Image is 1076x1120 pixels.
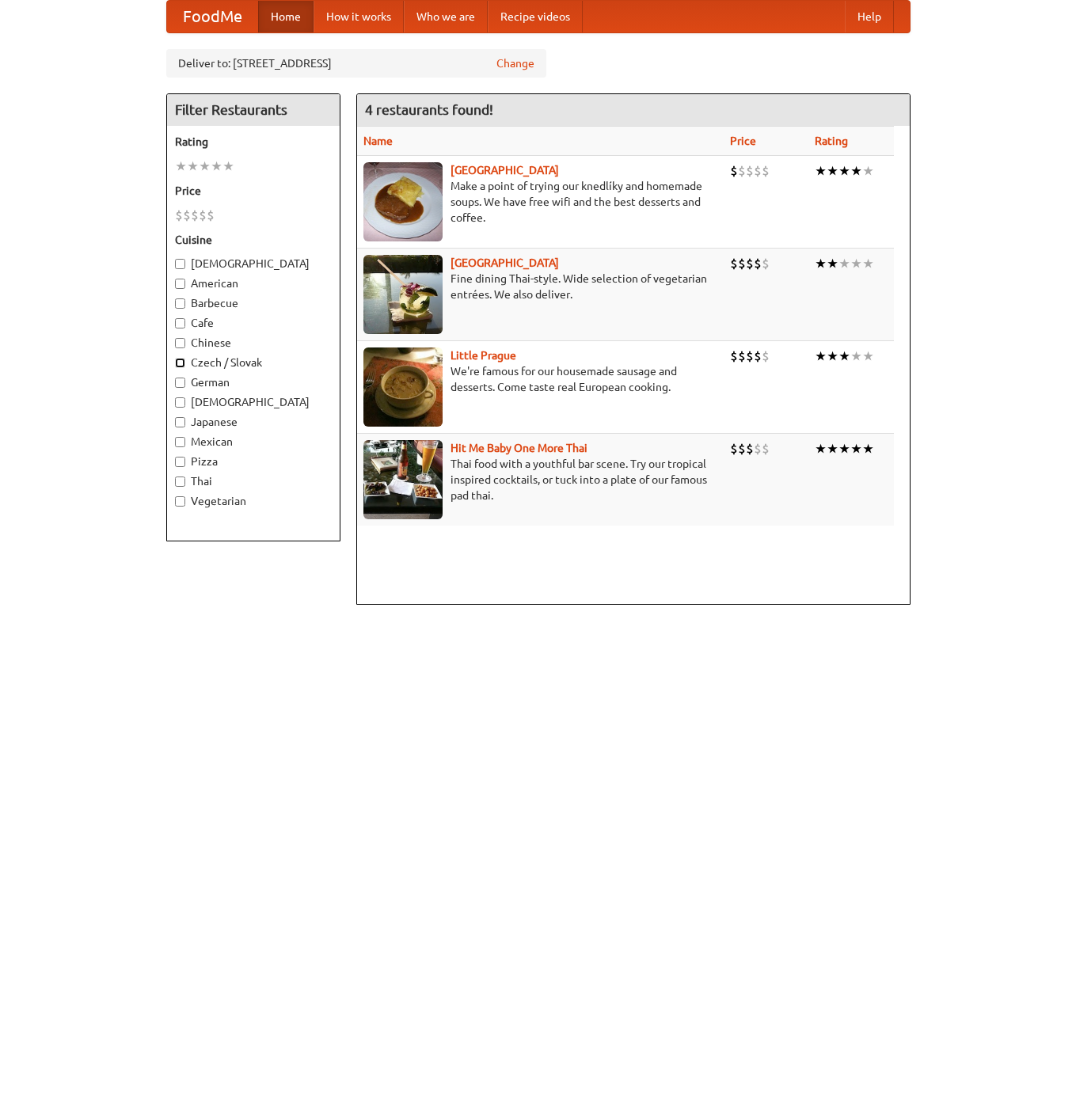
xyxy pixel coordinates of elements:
[167,94,340,126] h4: Filter Restaurants
[183,207,191,224] li: $
[175,414,332,430] label: Japanese
[838,162,850,180] li: ★
[175,397,185,408] input: [DEMOGRAPHIC_DATA]
[191,207,199,224] li: $
[175,158,187,175] li: ★
[746,347,754,365] li: $
[488,1,583,32] a: Recipe videos
[175,437,185,447] input: Mexican
[762,162,770,180] li: $
[363,135,393,147] a: Name
[730,255,738,272] li: $
[451,442,587,454] a: Hit Me Baby One More Thai
[363,440,443,519] img: babythai.jpg
[850,162,862,180] li: ★
[363,347,443,427] img: littleprague.jpg
[862,347,874,365] li: ★
[175,476,185,487] input: Thai
[175,358,185,368] input: Czech / Slovak
[187,158,199,175] li: ★
[838,347,850,365] li: ★
[175,338,185,348] input: Chinese
[451,349,516,362] b: Little Prague
[175,318,185,328] input: Cafe
[175,259,185,269] input: [DEMOGRAPHIC_DATA]
[746,162,754,180] li: $
[175,496,185,507] input: Vegetarian
[175,378,185,388] input: German
[199,207,207,224] li: $
[746,255,754,272] li: $
[258,1,314,32] a: Home
[738,440,746,457] li: $
[762,440,770,457] li: $
[175,434,332,450] label: Mexican
[175,394,332,410] label: [DEMOGRAPHIC_DATA]
[175,232,332,248] h5: Cuisine
[175,454,332,469] label: Pizza
[738,347,746,365] li: $
[175,275,332,291] label: American
[363,178,718,226] p: Make a point of trying our knedlíky and homemade soups. We have free wifi and the best desserts a...
[167,1,258,32] a: FoodMe
[827,255,838,272] li: ★
[730,440,738,457] li: $
[827,440,838,457] li: ★
[175,295,332,311] label: Barbecue
[363,162,443,241] img: czechpoint.jpg
[175,279,185,289] input: American
[175,207,183,224] li: $
[175,457,185,467] input: Pizza
[754,162,762,180] li: $
[207,207,215,224] li: $
[845,1,894,32] a: Help
[862,162,874,180] li: ★
[363,271,718,302] p: Fine dining Thai-style. Wide selection of vegetarian entrées. We also deliver.
[175,473,332,489] label: Thai
[404,1,488,32] a: Who we are
[815,347,827,365] li: ★
[754,440,762,457] li: $
[838,255,850,272] li: ★
[451,256,559,269] a: [GEOGRAPHIC_DATA]
[730,135,756,147] a: Price
[815,162,827,180] li: ★
[730,162,738,180] li: $
[496,55,534,71] a: Change
[222,158,234,175] li: ★
[754,347,762,365] li: $
[754,255,762,272] li: $
[363,255,443,334] img: satay.jpg
[175,335,332,351] label: Chinese
[762,255,770,272] li: $
[314,1,404,32] a: How it works
[815,440,827,457] li: ★
[730,347,738,365] li: $
[838,440,850,457] li: ★
[451,164,559,177] a: [GEOGRAPHIC_DATA]
[738,255,746,272] li: $
[850,347,862,365] li: ★
[175,256,332,271] label: [DEMOGRAPHIC_DATA]
[746,440,754,457] li: $
[365,102,493,117] ng-pluralize: 4 restaurants found!
[363,456,718,503] p: Thai food with a youthful bar scene. Try our tropical inspired cocktails, or tuck into a plate of...
[738,162,746,180] li: $
[175,417,185,427] input: Japanese
[762,347,770,365] li: $
[850,440,862,457] li: ★
[175,183,332,199] h5: Price
[175,298,185,309] input: Barbecue
[815,135,848,147] a: Rating
[175,315,332,331] label: Cafe
[815,255,827,272] li: ★
[211,158,222,175] li: ★
[862,255,874,272] li: ★
[862,440,874,457] li: ★
[363,363,718,395] p: We're famous for our housemade sausage and desserts. Come taste real European cooking.
[166,49,546,78] div: Deliver to: [STREET_ADDRESS]
[175,493,332,509] label: Vegetarian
